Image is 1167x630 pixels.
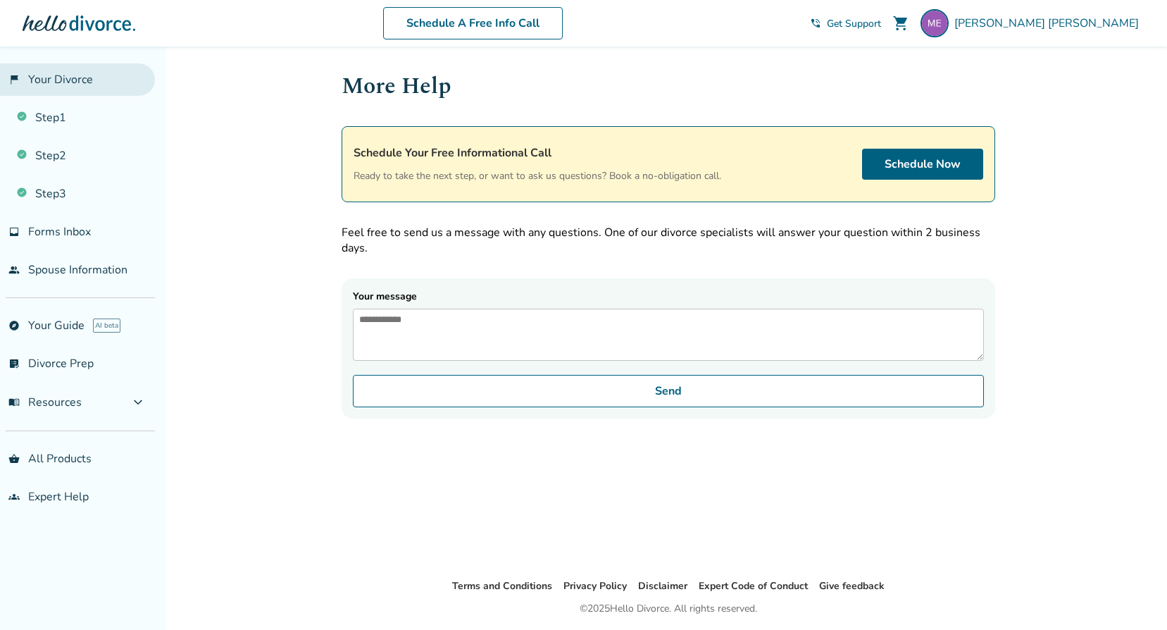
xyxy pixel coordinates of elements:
li: Disclaimer [638,578,687,595]
textarea: Your message [353,309,984,361]
span: menu_book [8,397,20,408]
a: Schedule A Free Info Call [383,7,563,39]
a: Schedule Now [862,149,983,180]
button: Send [353,375,984,407]
span: inbox [8,226,20,237]
h4: Schedule Your Free Informational Call [354,144,721,162]
span: shopping_cart [892,15,909,32]
div: Ready to take the next step, or want to ask us questions? Book a no-obligation call. [354,144,721,185]
span: flag_2 [8,74,20,85]
span: phone_in_talk [810,18,821,29]
h1: More Help [342,69,995,104]
label: Your message [353,290,984,361]
a: phone_in_talkGet Support [810,17,881,30]
span: Resources [8,395,82,410]
span: Get Support [827,17,881,30]
span: explore [8,320,20,331]
a: Expert Code of Conduct [699,579,808,593]
span: groups [8,491,20,502]
a: Privacy Policy [563,579,627,593]
span: [PERSON_NAME] [PERSON_NAME] [954,16,1144,31]
img: maggieellis3124@gmail.com [921,9,949,37]
iframe: Chat Widget [1097,562,1167,630]
span: shopping_basket [8,453,20,464]
span: expand_more [130,394,146,411]
span: list_alt_check [8,358,20,369]
a: Terms and Conditions [452,579,552,593]
span: AI beta [93,319,120,333]
span: Forms Inbox [28,224,91,240]
p: Feel free to send us a message with any questions. One of our divorce specialists will answer you... [342,225,995,256]
span: people [8,264,20,276]
li: Give feedback [819,578,885,595]
div: © 2025 Hello Divorce. All rights reserved. [580,600,757,617]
